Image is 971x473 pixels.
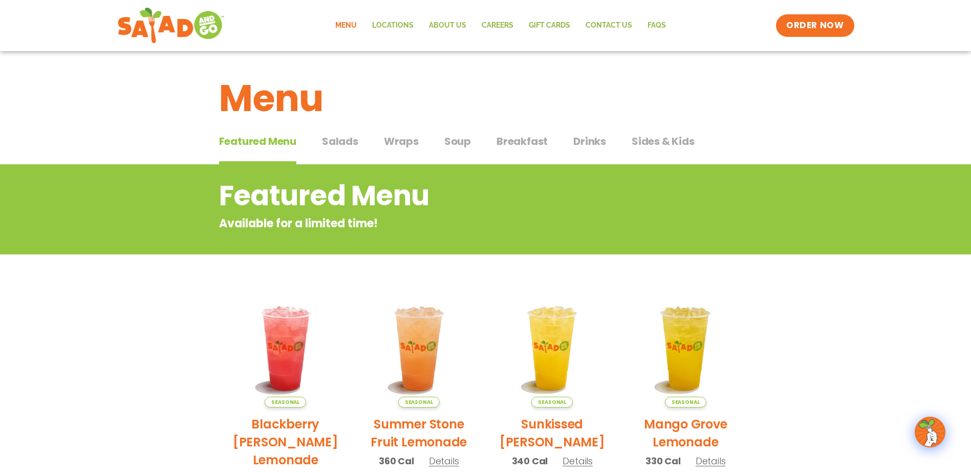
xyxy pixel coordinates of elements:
a: GIFT CARDS [521,14,578,37]
span: Details [429,455,459,467]
img: Product photo for Blackberry Bramble Lemonade [227,289,345,407]
img: Product photo for Sunkissed Yuzu Lemonade [493,289,612,407]
span: Seasonal [398,397,440,407]
a: FAQs [640,14,674,37]
img: new-SAG-logo-768×292 [117,5,225,46]
span: Soup [444,134,471,149]
img: wpChatIcon [916,418,944,446]
img: Product photo for Summer Stone Fruit Lemonade [360,289,478,407]
h2: Sunkissed [PERSON_NAME] [493,415,612,451]
span: Seasonal [665,397,706,407]
span: Details [696,455,726,467]
span: Drinks [573,134,606,149]
span: Breakfast [497,134,548,149]
h1: Menu [219,71,752,126]
nav: Menu [328,14,674,37]
h2: Summer Stone Fruit Lemonade [360,415,478,451]
h2: Blackberry [PERSON_NAME] Lemonade [227,415,345,469]
a: Careers [474,14,521,37]
a: ORDER NOW [776,14,854,37]
a: Locations [364,14,421,37]
a: About Us [421,14,474,37]
span: Sides & Kids [632,134,695,149]
span: Seasonal [265,397,306,407]
span: 340 Cal [512,454,548,468]
p: Available for a limited time! [219,215,670,232]
span: Seasonal [531,397,573,407]
a: Menu [328,14,364,37]
span: Salads [322,134,358,149]
img: Product photo for Mango Grove Lemonade [627,289,745,407]
h2: Featured Menu [219,175,670,217]
span: 360 Cal [379,454,414,468]
span: ORDER NOW [786,19,844,32]
span: Featured Menu [219,134,296,149]
h2: Mango Grove Lemonade [627,415,745,451]
div: Tabbed content [219,130,752,165]
span: Details [563,455,593,467]
span: 330 Cal [645,454,681,468]
a: Contact Us [578,14,640,37]
span: Wraps [384,134,419,149]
